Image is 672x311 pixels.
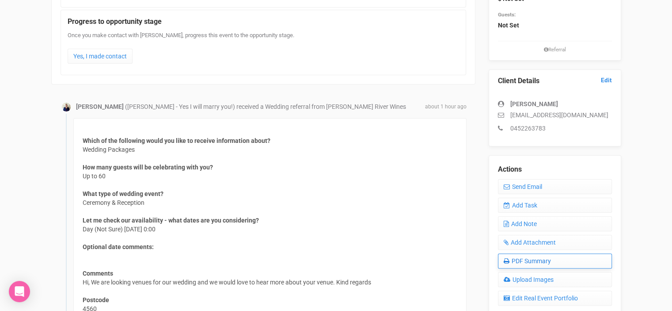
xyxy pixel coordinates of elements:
[601,76,612,84] a: Edit
[498,216,612,231] a: Add Note
[68,31,459,64] div: Once you make contact with [PERSON_NAME], progress this event to the opportunity stage.
[83,136,270,154] span: Wedding Packages
[83,189,163,207] span: Ceremony & Reception
[83,217,259,224] strong: Let me check our availability - what dates are you considering?
[498,12,516,18] small: Guests:
[83,164,213,171] strong: How many guests will be celebrating with you?
[498,179,612,194] a: Send Email
[498,235,612,250] a: Add Attachment
[83,243,154,250] strong: Optional date comments:
[498,165,612,175] legend: Actions
[76,103,124,110] strong: [PERSON_NAME]
[498,272,612,287] a: Upload Images
[83,270,113,277] strong: Comments
[510,100,558,108] strong: [PERSON_NAME]
[83,190,163,197] strong: What type of wedding event?
[498,253,612,269] a: PDF Summary
[68,49,133,64] a: Yes, I made contact
[83,137,270,144] strong: Which of the following would you like to receive information about?
[83,296,109,303] strong: Postcode
[498,124,612,133] p: 0452263783
[498,46,612,54] small: Referral
[498,198,612,213] a: Add Task
[125,103,406,110] span: ([PERSON_NAME] - Yes I will marry you!) received a Wedding referral from [PERSON_NAME] River Wines
[498,291,612,306] a: Edit Real Event Portfolio
[83,163,213,180] span: Up to 60
[68,17,459,27] legend: Progress to opportunity stage
[9,281,30,302] div: Open Intercom Messenger
[498,22,519,29] strong: Not Set
[498,111,612,119] p: [EMAIL_ADDRESS][DOMAIN_NAME]
[425,103,467,111] span: about 1 hour ago
[498,76,612,86] legend: Client Details
[62,103,71,111] img: open-uri20200401-4-bba0o7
